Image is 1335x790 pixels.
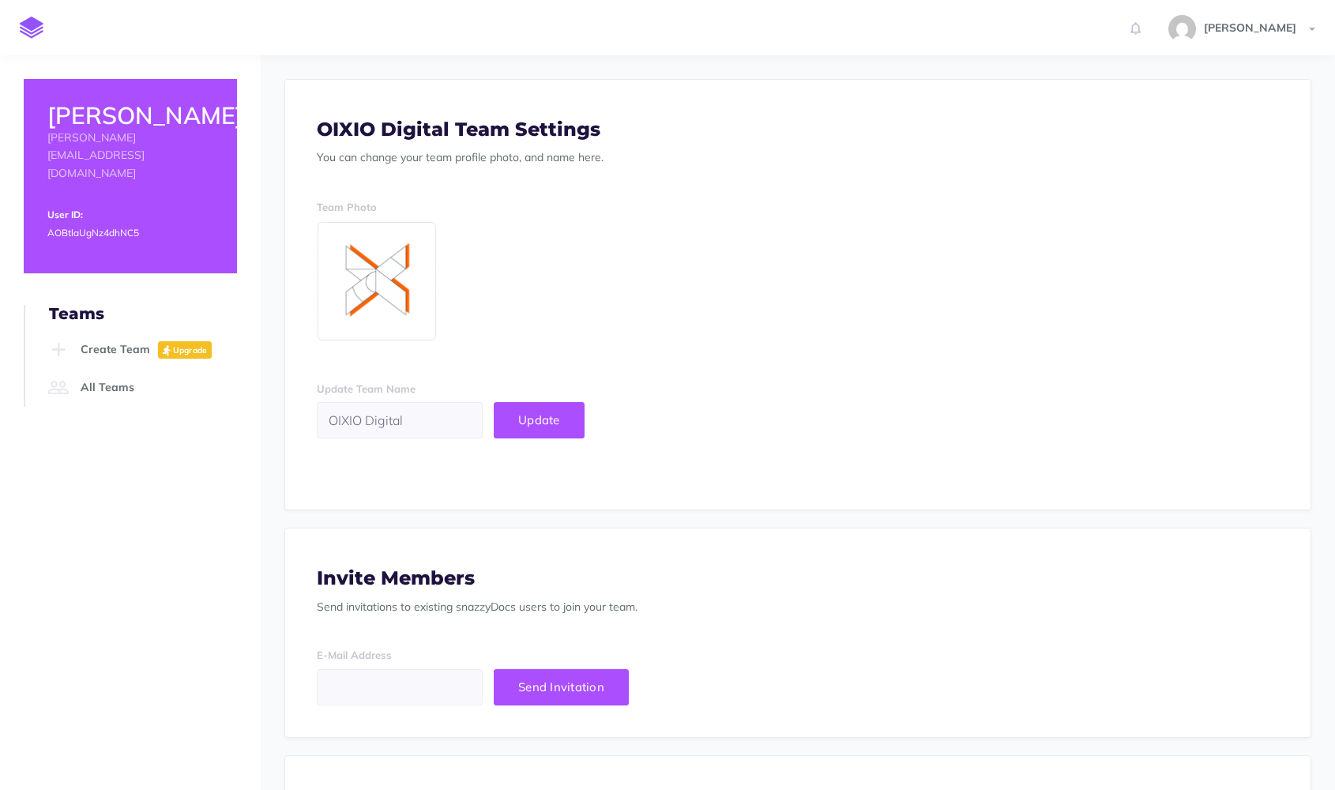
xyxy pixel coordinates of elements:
h3: OIXIO Digital Team Settings [317,119,1279,140]
small: User ID: [47,209,83,220]
button: Send Invitation [494,669,629,705]
span: Send Invitation [518,679,604,694]
small: AOBtlaUgNz4dhNC5 [47,227,139,239]
label: Team Photo [317,199,377,216]
img: logo-mark.svg [20,17,43,39]
button: Update [494,402,585,438]
span: [PERSON_NAME] [1196,21,1304,35]
label: Change photo [317,221,437,341]
label: Update Team Name [317,381,416,397]
h2: [PERSON_NAME] [47,103,213,129]
a: All Teams [44,369,237,407]
a: Create Team Upgrade [44,331,237,369]
label: E-Mail Address [317,647,392,664]
p: Send invitations to existing snazzyDocs users to join your team. [317,598,1279,615]
h3: Invite Members [317,568,1279,589]
small: Upgrade [173,345,208,355]
p: You can change your team profile photo, and name here. [317,149,1279,166]
p: [PERSON_NAME][EMAIL_ADDRESS][DOMAIN_NAME] [47,129,213,182]
img: 31ca6b76c58a41dfc3662d81e4fc32f0.jpg [1168,15,1196,43]
h4: Teams [49,305,237,322]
